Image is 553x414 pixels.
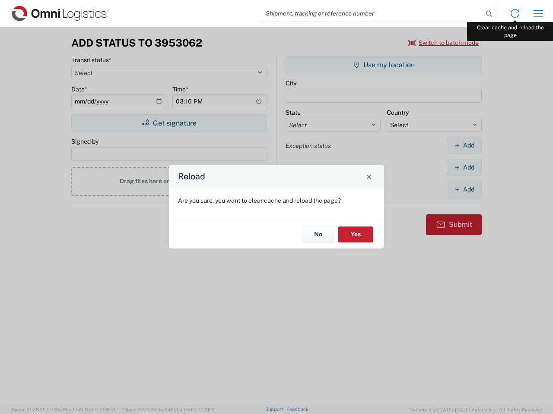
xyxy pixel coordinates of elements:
button: No [301,226,335,242]
button: Close [363,170,375,182]
h4: Reload [178,170,205,183]
p: Are you sure, you want to clear cache and reload the page? [178,197,375,204]
input: Shipment, tracking or reference number [259,5,483,22]
button: Yes [338,226,373,242]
